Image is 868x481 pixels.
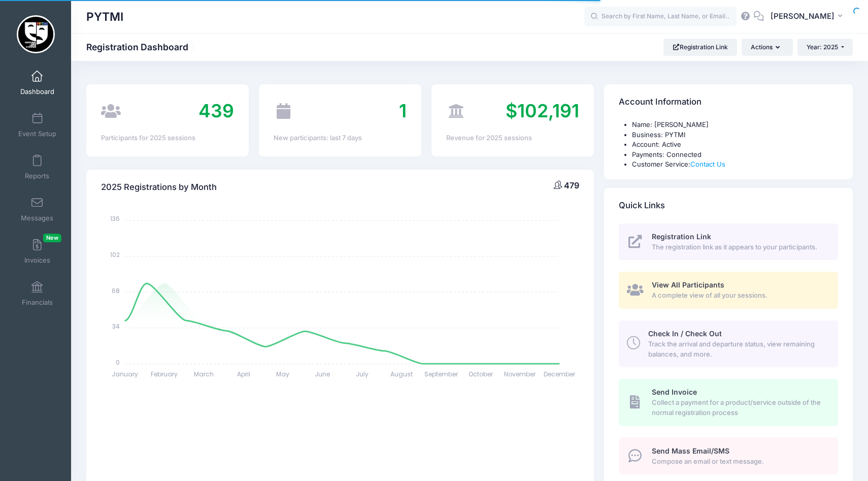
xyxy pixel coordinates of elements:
span: Financials [22,298,53,307]
tspan: 136 [110,214,120,223]
button: Actions [742,39,792,56]
input: Search by First Name, Last Name, or Email... [584,7,737,27]
tspan: November [505,370,537,378]
a: InvoicesNew [13,234,61,269]
div: New participants: last 7 days [274,133,407,143]
span: Registration Link [652,232,711,241]
li: Customer Service: [632,159,838,170]
span: Dashboard [20,87,54,96]
a: Check In / Check Out Track the arrival and departure status, view remaining balances, and more. [619,320,838,367]
h4: 2025 Registrations by Month [101,173,217,202]
span: [PERSON_NAME] [771,11,834,22]
div: Revenue for 2025 sessions [446,133,579,143]
a: View All Participants A complete view of all your sessions. [619,272,838,309]
span: Collect a payment for a product/service outside of the normal registration process [652,398,826,418]
a: Financials [13,276,61,311]
span: 439 [198,100,234,122]
tspan: February [151,370,178,378]
span: Event Setup [18,130,56,138]
h4: Quick Links [619,191,665,220]
img: PYTMI [17,15,55,53]
button: [PERSON_NAME] [764,5,853,28]
span: Reports [25,172,49,180]
a: Send Invoice Collect a payment for a product/service outside of the normal registration process [619,379,838,426]
a: Registration Link The registration link as it appears to your participants. [619,223,838,261]
tspan: September [424,370,458,378]
span: Year: 2025 [807,43,838,51]
span: A complete view of all your sessions. [652,291,826,301]
tspan: 68 [112,286,120,295]
span: Invoices [24,256,50,265]
tspan: March [194,370,214,378]
span: 1 [399,100,407,122]
a: Contact Us [690,160,725,168]
tspan: May [277,370,290,378]
span: Send Mass Email/SMS [652,446,729,455]
span: 479 [564,180,579,190]
tspan: 34 [112,322,120,331]
tspan: 0 [116,358,120,366]
span: Messages [21,214,53,222]
h1: PYTMI [86,5,123,28]
a: Dashboard [13,65,61,101]
a: Reports [13,149,61,185]
tspan: January [112,370,138,378]
tspan: June [315,370,330,378]
button: Year: 2025 [797,39,853,56]
span: New [43,234,61,242]
span: The registration link as it appears to your participants. [652,242,826,252]
li: Name: [PERSON_NAME] [632,120,838,130]
li: Account: Active [632,140,838,150]
li: Payments: Connected [632,150,838,160]
a: Send Mass Email/SMS Compose an email or text message. [619,437,838,474]
tspan: April [237,370,250,378]
a: Event Setup [13,107,61,143]
a: Messages [13,191,61,227]
span: Track the arrival and departure status, view remaining balances, and more. [648,339,826,359]
li: Business: PYTMI [632,130,838,140]
span: Send Invoice [652,388,697,396]
tspan: 102 [110,250,120,259]
a: Registration Link [663,39,737,56]
tspan: October [469,370,493,378]
span: Check In / Check Out [648,329,722,338]
tspan: August [390,370,413,378]
h1: Registration Dashboard [86,42,197,52]
span: $102,191 [506,100,579,122]
span: View All Participants [652,280,724,289]
tspan: July [356,370,369,378]
tspan: December [544,370,576,378]
span: Compose an email or text message. [652,457,826,467]
div: Participants for 2025 sessions [101,133,234,143]
h4: Account Information [619,88,702,117]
